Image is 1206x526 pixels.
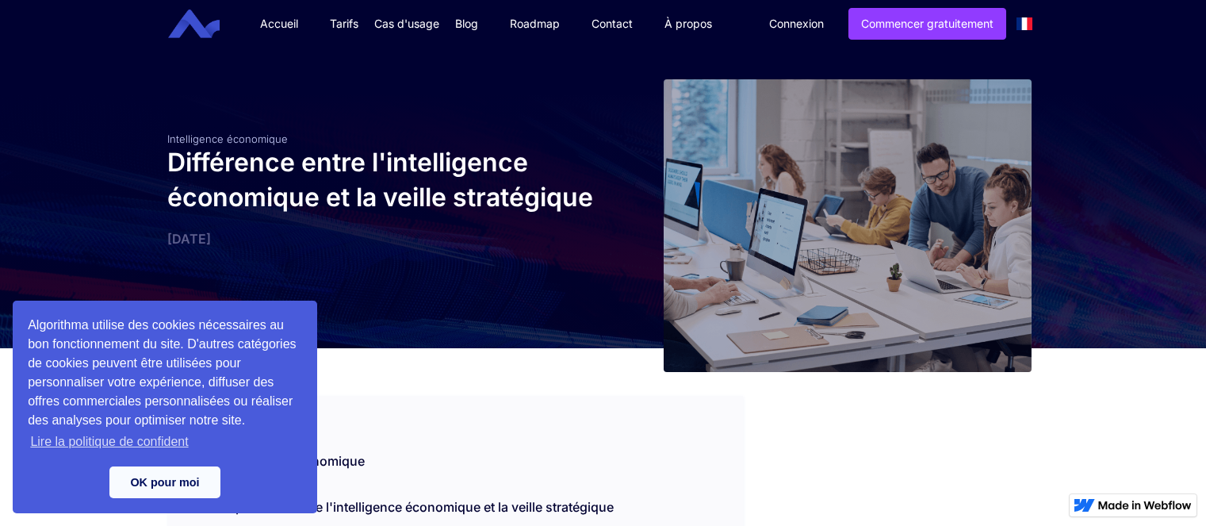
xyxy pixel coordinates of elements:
[109,466,220,498] a: dismiss cookie message
[374,16,439,32] div: Cas d'usage
[180,10,232,39] a: home
[1098,501,1192,510] img: Made in Webflow
[207,499,614,515] a: Comparaison entre l'intelligence économique et la veille stratégique
[28,430,191,454] a: learn more about cookies
[167,145,595,215] h1: Différence entre l'intelligence économique et la veille stratégique
[757,9,836,39] a: Connexion
[28,316,302,454] span: Algorithma utilise des cookies nécessaires au bon fonctionnement du site. D'autres catégories de ...
[167,132,595,145] div: Intelligence économique
[848,8,1006,40] a: Commencer gratuitement
[13,301,317,513] div: cookieconsent
[167,231,595,247] div: [DATE]
[167,396,744,437] div: SOMMAIRE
